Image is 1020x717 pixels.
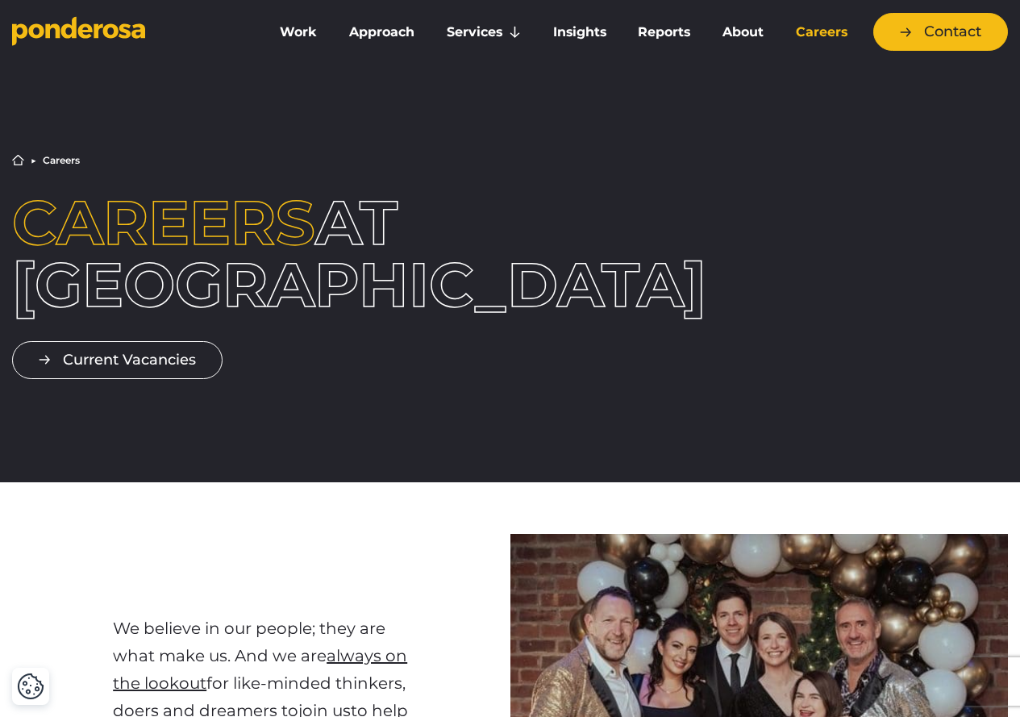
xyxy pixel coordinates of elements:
span: Careers [12,185,315,260]
a: About [710,15,776,49]
a: Services [434,15,534,49]
a: Current Vacancies [12,341,223,379]
img: Revisit consent button [17,673,44,700]
li: ▶︎ [31,156,36,165]
a: Approach [336,15,427,49]
a: Careers [783,15,860,49]
button: Cookie Settings [17,673,44,700]
a: Work [267,15,330,49]
a: Contact [873,13,1008,51]
a: Home [12,154,24,166]
a: always on the lookout [113,646,407,693]
li: Careers [43,156,80,165]
h1: at [GEOGRAPHIC_DATA] [12,192,413,315]
a: Reports [626,15,704,49]
a: Insights [540,15,619,49]
a: Go to homepage [12,16,243,48]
